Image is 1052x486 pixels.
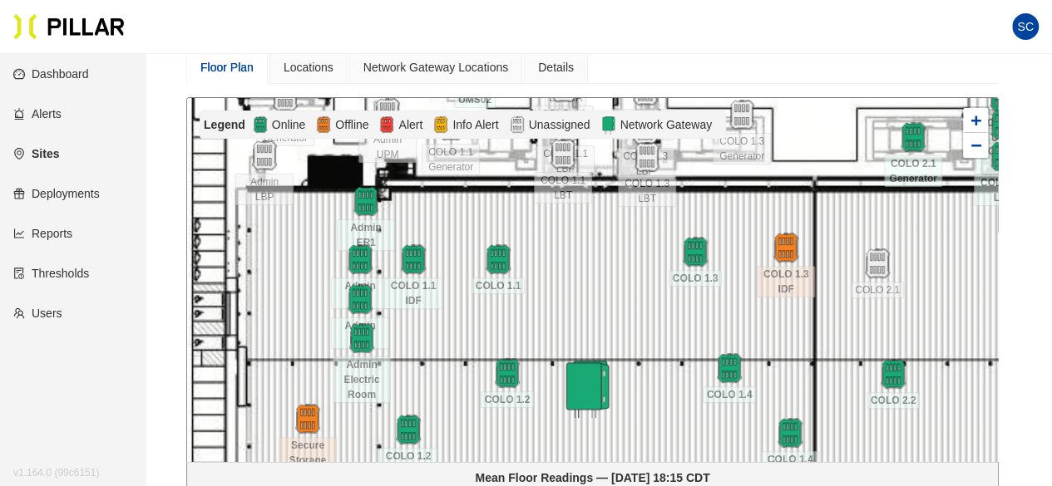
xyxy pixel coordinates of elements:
img: pod-online.97050380.svg [680,237,710,267]
span: COLO 2.2 [867,392,921,409]
img: pod-unassigned.895f376b.svg [632,142,662,172]
div: Locations [284,58,333,76]
img: Network Gateway [600,115,616,135]
div: COLO 1.1 LBP [536,112,595,142]
a: dashboardDashboard [13,67,89,81]
span: COLO 1.4 IDF [761,451,819,483]
span: COLO 2.1 Generator [884,155,942,187]
div: COLO 1.1 IDF [384,244,442,274]
span: COLO 1.2 [481,391,535,408]
span: Offline [332,115,372,134]
a: alertAlerts [13,107,62,120]
span: Admin ER1 [337,219,395,251]
img: pod-online.97050380.svg [345,284,375,314]
div: COLO 2.1 [848,248,906,278]
div: COLO 1.1 UPM [535,72,593,102]
span: COLO 1.4 [703,386,757,403]
span: Admin UPM [358,131,417,163]
span: COLO 2.1 LBT [974,174,1032,206]
div: COLO 1.3 UPM [616,76,674,106]
span: Secure Storage [279,437,337,469]
img: Unassigned [509,115,526,135]
div: Network Gateway Locations [363,58,508,76]
span: COLO 1.3 Generator [713,133,771,164]
span: COLO 1.1 LBT [534,172,592,204]
span: COLO 1.1 Generator [422,144,480,175]
span: − [971,135,981,155]
span: Info Alert [449,115,501,134]
span: COLO 1.3 LBP [616,148,674,179]
span: Admin LBP [235,174,294,205]
div: Admin LBP [235,140,294,170]
span: Network Gateway [616,115,714,134]
img: Marker [556,360,615,418]
div: COLO 2.2 [864,359,922,389]
a: environmentSites [13,147,59,160]
div: COLO 1.3 LBT [618,142,676,172]
img: pod-unassigned.895f376b.svg [727,100,757,130]
img: Pillar Technologies [13,13,125,40]
div: Legend [204,115,252,134]
div: COLO 1.3 LBP [616,115,674,145]
div: Secure Storage [279,404,337,434]
img: pod-unassigned.895f376b.svg [862,248,892,278]
img: Online [252,115,269,135]
span: Admin SER [331,277,389,309]
div: Admin Electric Room [333,323,391,353]
a: line-chartReports [13,227,72,240]
div: Admin UPM [358,98,417,128]
a: teamUsers [13,307,62,320]
img: pod-unassigned.895f376b.svg [249,140,279,170]
img: pod-online.97050380.svg [483,244,513,274]
img: pod-unassigned.895f376b.svg [373,98,403,128]
span: COLO 1.3 IDF [757,266,815,297]
div: COLO 1.1 Generator [422,110,480,140]
div: COLO 1.2 [478,358,536,388]
span: COLO 1.3 LBT [618,175,676,207]
img: pod-online.97050380.svg [898,122,928,152]
img: pod-online.97050380.svg [878,359,908,389]
div: COLO 1.3 [666,237,724,267]
img: Alert [378,115,395,135]
div: Admin SER [331,244,389,274]
img: pod-online.97050380.svg [351,186,381,216]
div: COLO 1.3 IDF [757,233,815,263]
img: pod-online.97050380.svg [345,244,375,274]
span: Admin Electric Room [333,356,391,403]
img: Alert [432,115,449,135]
img: pod-online.97050380.svg [714,353,744,383]
div: COLO 1.3 Generator [713,100,771,130]
img: pod-offline.df94d192.svg [771,233,801,263]
span: COLO 1.1 IDF [384,277,442,309]
img: pod-unassigned.895f376b.svg [548,139,578,169]
span: COLO 1.2 IDF [379,448,437,479]
span: COLO 1.1 UPM [535,106,593,137]
a: Zoom out [963,133,988,158]
span: Admin FCR [331,317,389,349]
img: pod-online.97050380.svg [398,244,428,274]
a: exceptionThresholds [13,267,89,280]
span: Unassigned [526,115,594,134]
span: UMS02 [454,91,496,108]
div: COLO 1.1 LBT [534,139,592,169]
span: COLO 1.3 UPM [616,109,674,140]
span: COLO 2.1 [851,282,904,298]
div: COLO 1.4 IDF [761,418,819,448]
div: COLO 1.2 IDF [379,415,437,444]
div: COLO 1.4 [700,353,758,383]
div: Admin ER1 [337,186,395,216]
span: SC [1017,13,1033,40]
span: COLO 1.1 LBP [536,145,595,177]
div: Floor Plan [200,58,254,76]
a: Zoom in [963,108,988,133]
span: COLO 1.3 [669,270,723,287]
img: Offline [315,115,332,135]
div: Admin FCR [331,284,389,314]
a: giftDeployments [13,187,100,200]
span: + [971,110,981,130]
img: pod-online.97050380.svg [492,358,522,388]
img: pod-offline.df94d192.svg [293,404,323,434]
span: COLO 1.1 [472,277,526,294]
img: pod-online.97050380.svg [393,415,423,444]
